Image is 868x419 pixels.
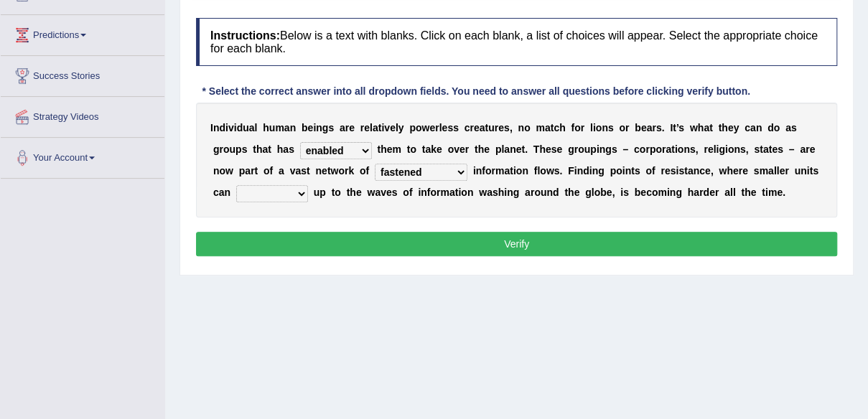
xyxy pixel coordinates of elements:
b: o [574,122,581,133]
b: e [390,122,396,133]
b: o [524,122,531,133]
b: e [546,143,551,155]
b: c [213,187,219,198]
b: o [219,165,225,176]
b: u [229,143,235,155]
b: n [421,187,427,198]
b: s [813,165,818,176]
b: Instructions: [210,29,280,42]
b: k [431,143,437,155]
b: o [596,122,602,133]
b: t [378,122,382,133]
b: n [213,165,220,176]
b: s [392,187,398,198]
b: t [718,122,722,133]
b: p [495,143,502,155]
b: s [551,143,557,155]
b: s [678,165,684,176]
b: n [592,165,599,176]
b: l [590,122,593,133]
b: e [705,165,711,176]
b: T [533,143,540,155]
b: – [622,143,628,155]
b: e [498,122,504,133]
b: e [484,143,490,155]
b: w [225,165,233,176]
b: t [769,143,773,155]
b: e [459,143,465,155]
b: t [510,165,513,176]
b: , [696,143,699,155]
b: l [777,165,780,176]
b: o [430,187,437,198]
b: s [453,122,459,133]
b: i [807,165,810,176]
b: t [475,143,478,155]
b: s [608,122,614,133]
b: r [345,165,348,176]
b: a [425,143,431,155]
b: o [335,187,341,198]
b: p [239,165,246,176]
b: o [655,143,662,155]
b: t [631,165,635,176]
b: w [546,165,554,176]
b: l [774,165,777,176]
b: d [583,165,589,176]
b: s [791,122,797,133]
b: f [365,165,369,176]
b: e [307,122,313,133]
b: i [725,143,728,155]
b: c [554,122,559,133]
a: Predictions [1,15,164,51]
b: s [242,143,248,155]
b: o [263,165,270,176]
b: o [540,165,546,176]
b: o [410,143,416,155]
b: y [398,122,404,133]
b: i [381,122,384,133]
b: r [652,122,655,133]
b: s [301,165,307,176]
b: m [392,143,401,155]
b: r [360,122,364,133]
b: p [409,122,416,133]
b: t [684,165,688,176]
b: v [290,165,296,176]
b: a [373,122,378,133]
b: f [652,165,655,176]
b: e [665,165,671,176]
b: v [381,187,386,198]
b: u [584,143,591,155]
b: s [690,143,696,155]
b: r [625,122,629,133]
b: n [599,143,606,155]
b: u [488,122,495,133]
button: Verify [196,232,837,256]
b: f [482,165,485,176]
b: n [602,122,608,133]
b: r [785,165,788,176]
b: u [794,165,801,176]
b: s [754,143,760,155]
b: r [806,143,809,155]
b: n [625,165,631,176]
b: a [750,122,756,133]
h4: Below is a text with blanks. Click on each blank, a list of choices will appear. Select the appro... [196,18,837,66]
b: i [675,143,678,155]
b: i [716,143,719,155]
b: l [255,122,258,133]
b: i [473,165,476,176]
b: b [635,122,641,133]
b: a [340,122,345,133]
b: e [809,143,815,155]
b: a [666,143,671,155]
b: r [661,165,664,176]
b: c [465,122,470,133]
b: a [800,143,806,155]
b: v [228,122,234,133]
b: n [476,165,482,176]
b: o [485,165,492,176]
b: e [386,187,392,198]
b: s [328,122,334,133]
